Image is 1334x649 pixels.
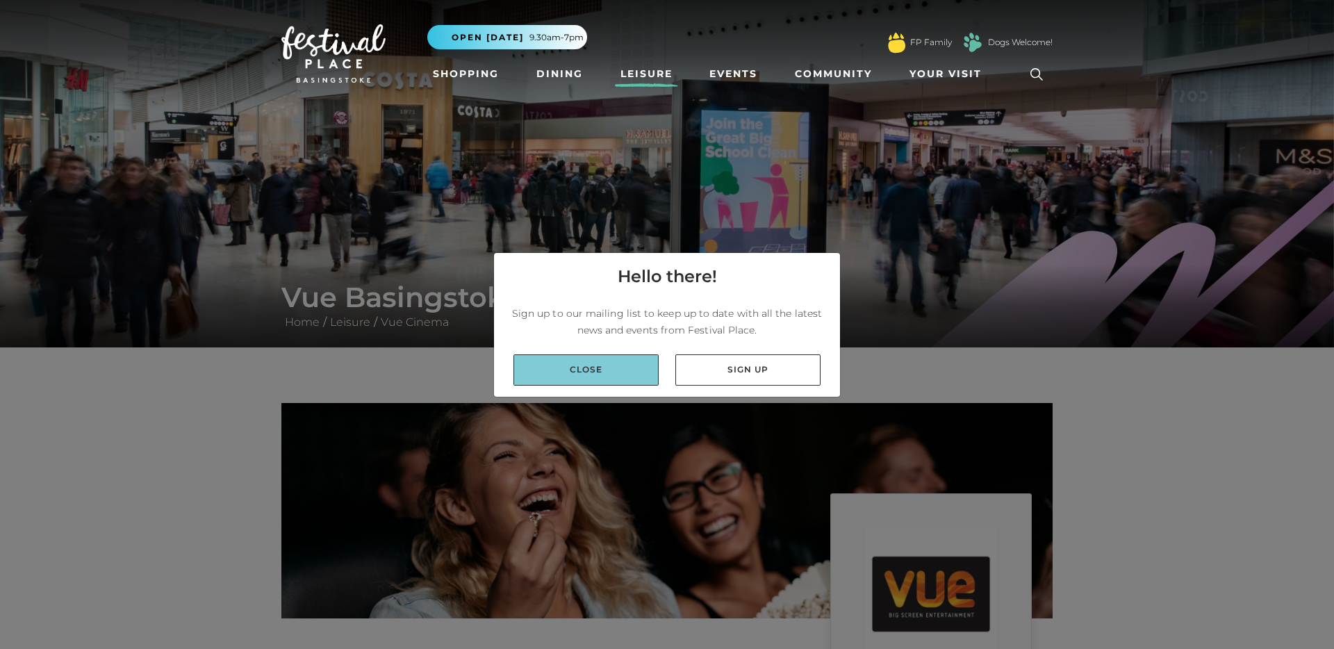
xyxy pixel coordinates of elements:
img: Festival Place Logo [281,24,386,83]
a: FP Family [910,36,952,49]
span: 9.30am-7pm [529,31,584,44]
a: Sign up [675,354,821,386]
a: Community [789,61,878,87]
a: Shopping [427,61,504,87]
a: Leisure [615,61,678,87]
span: Your Visit [909,67,982,81]
a: Dining [531,61,588,87]
a: Dogs Welcome! [988,36,1053,49]
a: Your Visit [904,61,994,87]
p: Sign up to our mailing list to keep up to date with all the latest news and events from Festival ... [505,305,829,338]
a: Close [513,354,659,386]
a: Events [704,61,763,87]
button: Open [DATE] 9.30am-7pm [427,25,587,49]
h4: Hello there! [618,264,717,289]
span: Open [DATE] [452,31,524,44]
